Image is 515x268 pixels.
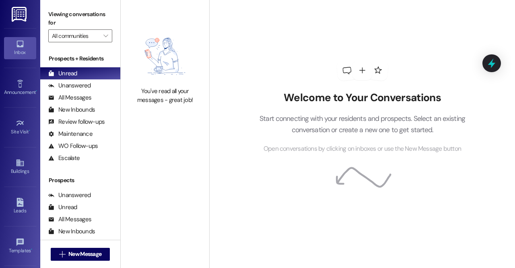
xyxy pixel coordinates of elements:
[48,203,77,212] div: Unread
[4,37,36,59] a: Inbox
[130,87,200,104] div: You've read all your messages - great job!
[48,130,93,138] div: Maintenance
[51,248,110,261] button: New Message
[103,33,108,39] i: 
[48,93,91,102] div: All Messages
[4,235,36,257] a: Templates •
[4,116,36,138] a: Site Visit •
[12,7,28,22] img: ResiDesk Logo
[48,227,95,236] div: New Inbounds
[36,88,37,94] span: •
[48,8,112,29] label: Viewing conversations for
[48,215,91,224] div: All Messages
[48,81,91,90] div: Unanswered
[48,154,80,162] div: Escalate
[31,247,32,252] span: •
[40,54,120,63] div: Prospects + Residents
[247,113,478,136] p: Start connecting with your residents and prospects. Select an existing conversation or create a n...
[52,29,99,42] input: All communities
[4,156,36,178] a: Buildings
[48,69,77,78] div: Unread
[247,91,478,104] h2: Welcome to Your Conversations
[29,128,30,133] span: •
[4,195,36,217] a: Leads
[48,191,91,199] div: Unanswered
[48,106,95,114] div: New Inbounds
[48,142,98,150] div: WO Follow-ups
[68,250,101,258] span: New Message
[59,251,65,258] i: 
[130,29,200,83] img: empty-state
[40,176,120,185] div: Prospects
[48,118,105,126] div: Review follow-ups
[264,144,461,154] span: Open conversations by clicking on inboxes or use the New Message button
